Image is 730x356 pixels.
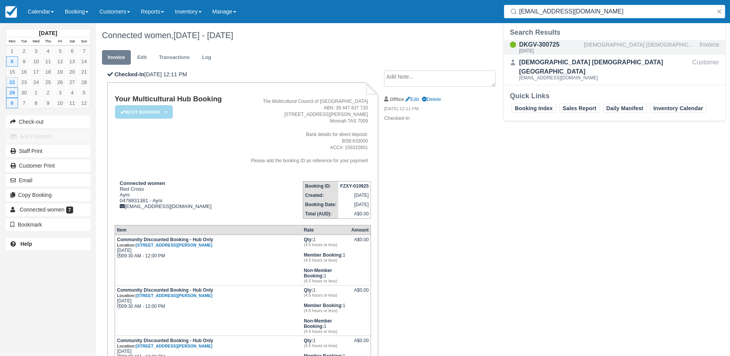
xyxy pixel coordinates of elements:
a: Sales Report [559,104,600,113]
a: Help [6,238,90,250]
div: A$0.00 [351,237,369,249]
a: 30 [18,87,30,98]
strong: Connected women [120,180,165,186]
a: Staff Print [6,145,90,157]
a: 10 [30,56,42,67]
a: 6 [6,98,18,108]
th: Total (AUD): [303,209,338,219]
div: [EMAIL_ADDRESS][DOMAIN_NAME] [519,76,665,80]
a: 29 [6,87,18,98]
a: 11 [66,98,78,108]
a: 25 [42,77,54,87]
th: Booking Date: [303,200,338,209]
small: Location: [117,344,212,348]
div: Red Cross Ayni 0478831381 - Ayni [EMAIL_ADDRESS][DOMAIN_NAME] [115,180,234,209]
a: 9 [42,98,54,108]
a: 22 [6,77,18,87]
a: 7 [18,98,30,108]
a: [STREET_ADDRESS][PERSON_NAME] [136,293,212,298]
div: Customer [692,58,719,82]
strong: Member Booking [304,303,342,308]
a: 9 [18,56,30,67]
span: Connected women [20,207,65,213]
a: 4 [66,87,78,98]
th: Tue [18,37,30,46]
p: Checked-In [384,115,514,122]
a: [DEMOGRAPHIC_DATA] [DEMOGRAPHIC_DATA] [GEOGRAPHIC_DATA][EMAIL_ADDRESS][DOMAIN_NAME]Customer [504,58,725,82]
a: 14 [78,56,90,67]
a: 18 [42,67,54,77]
td: [DATE] 09:30 AM - 12:00 PM [115,235,302,285]
div: DKGV-300725 [519,40,581,49]
em: (4.5 hours or less) [304,329,347,334]
em: [DATE] 12:11 PM [384,106,514,114]
strong: Office [390,96,404,102]
a: Transactions [153,50,195,65]
td: [DATE] [338,191,371,200]
em: (4.5 hours or less) [304,258,347,262]
em: (4.5 hours or less) [304,242,347,247]
a: 12 [54,56,66,67]
a: 24 [30,77,42,87]
div: A$0.00 [351,287,369,299]
th: Booking ID: [303,181,338,191]
th: Item [115,225,302,235]
em: (4.5 hours or less) [304,293,347,297]
small: Location: [117,243,212,247]
div: [DEMOGRAPHIC_DATA] [DEMOGRAPHIC_DATA] [GEOGRAPHIC_DATA] [519,58,665,76]
address: The Multicultural Council of [GEOGRAPHIC_DATA] ABN: 39 447 837 720 [STREET_ADDRESS][PERSON_NAME] ... [237,98,368,164]
td: [DATE] [338,200,371,209]
a: 13 [66,56,78,67]
h1: Your Multicultural Hub Booking [115,95,234,103]
strong: Member Booking [304,252,342,258]
a: 23 [18,77,30,87]
a: Connected women 7 [6,203,90,216]
a: 5 [78,87,90,98]
a: Edit [405,96,419,102]
em: (4.5 hours or less) [304,343,347,348]
a: Customer Print [6,160,90,172]
a: [STREET_ADDRESS][PERSON_NAME] [136,344,212,348]
button: Email [6,174,90,186]
a: 27 [66,77,78,87]
th: Thu [42,37,54,46]
img: checkfront-main-nav-mini-logo.png [5,6,17,18]
a: 8 [30,98,42,108]
a: Booking Index [511,104,556,113]
th: Sun [78,37,90,46]
a: 11 [42,56,54,67]
a: 3 [54,87,66,98]
strong: Community Discounted Booking - Hub Only [117,287,213,298]
a: [STREET_ADDRESS][PERSON_NAME] [136,243,212,247]
a: 12 [78,98,90,108]
div: Quick Links [510,91,719,101]
td: 1 1 1 [302,285,349,336]
a: 8 [6,56,18,67]
a: 6 [66,46,78,56]
button: Check-out [6,116,90,128]
strong: Non-Member Booking [304,318,332,329]
div: Invoice [700,40,719,55]
th: Sat [66,37,78,46]
a: Invoice [102,50,131,65]
a: Log [196,50,217,65]
strong: FZXY-010925 [340,183,369,189]
input: Search ( / ) [519,5,713,18]
th: Mon [6,37,18,46]
a: Delete [422,96,441,102]
a: 26 [54,77,66,87]
p: [DATE] 12:11 PM [107,71,378,79]
a: 21 [78,67,90,77]
a: 16 [18,67,30,77]
th: Rate [302,225,349,235]
strong: Non-Member Booking [304,268,332,279]
th: Created: [303,191,338,200]
button: Copy Booking [6,189,90,201]
a: 19 [54,67,66,77]
a: 20 [66,67,78,77]
span: 7 [66,207,74,213]
a: 7 [78,46,90,56]
a: 2 [42,87,54,98]
em: MCOT Booking [115,105,173,119]
strong: Qty [304,338,313,343]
